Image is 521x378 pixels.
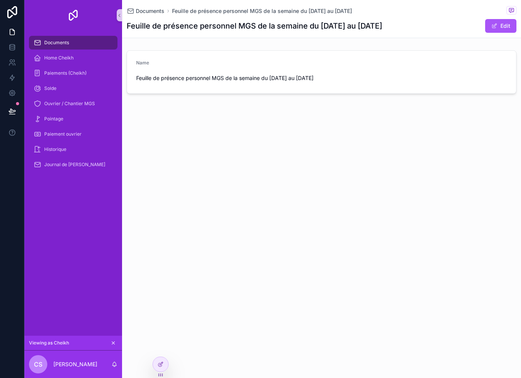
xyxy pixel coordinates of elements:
[136,60,149,66] span: Name
[29,340,69,346] span: Viewing as Cheikh
[172,7,352,15] a: Feuille de présence personnel MGS de la semaine du [DATE] au [DATE]
[24,30,122,181] div: scrollable content
[29,158,117,171] a: Journal de [PERSON_NAME]
[34,360,42,369] span: CS
[29,36,117,50] a: Documents
[136,7,164,15] span: Documents
[44,146,66,152] span: Historique
[29,112,117,126] a: Pointage
[29,127,117,141] a: Paiement ouvrier
[44,162,105,168] span: Journal de [PERSON_NAME]
[127,21,382,31] h1: Feuille de présence personnel MGS de la semaine du [DATE] au [DATE]
[44,116,63,122] span: Pointage
[67,9,79,21] img: App logo
[29,66,117,80] a: Paiements (Cheikh)
[29,143,117,156] a: Historique
[485,19,516,33] button: Edit
[44,101,95,107] span: Ouvrier / Chantier MGS
[29,97,117,111] a: Ouvrier / Chantier MGS
[44,131,82,137] span: Paiement ouvrier
[44,40,69,46] span: Documents
[44,85,56,91] span: Solde
[53,360,97,368] p: [PERSON_NAME]
[29,51,117,65] a: Home Cheikh
[136,74,318,82] span: Feuille de présence personnel MGS de la semaine du [DATE] au [DATE]
[29,82,117,95] a: Solde
[127,7,164,15] a: Documents
[44,70,87,76] span: Paiements (Cheikh)
[44,55,74,61] span: Home Cheikh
